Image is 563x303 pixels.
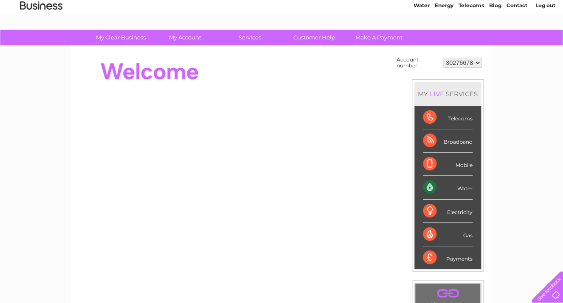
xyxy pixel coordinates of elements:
[414,36,430,42] a: Water
[20,22,63,48] img: logo.png
[535,36,555,42] a: Log out
[423,129,473,153] div: Broadband
[459,36,484,42] a: Telecoms
[394,55,441,71] td: Account number
[215,30,285,45] a: Services
[423,246,473,269] div: Payments
[414,82,481,106] div: MY SERVICES
[423,200,473,223] div: Electricity
[403,4,462,15] a: 0333 014 3131
[82,5,483,41] div: Clear Business is a trading name of Verastar Limited (registered in [GEOGRAPHIC_DATA] No. 3667643...
[423,176,473,199] div: Water
[279,30,349,45] a: Customer Help
[417,286,478,300] a: .
[423,153,473,176] div: Mobile
[150,30,220,45] a: My Account
[423,106,473,129] div: Telecoms
[428,90,446,98] div: LIVE
[435,36,453,42] a: Energy
[489,36,501,42] a: Blog
[507,36,527,42] a: Contact
[344,30,414,45] a: Make A Payment
[423,223,473,246] div: Gas
[86,30,156,45] a: My Clear Business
